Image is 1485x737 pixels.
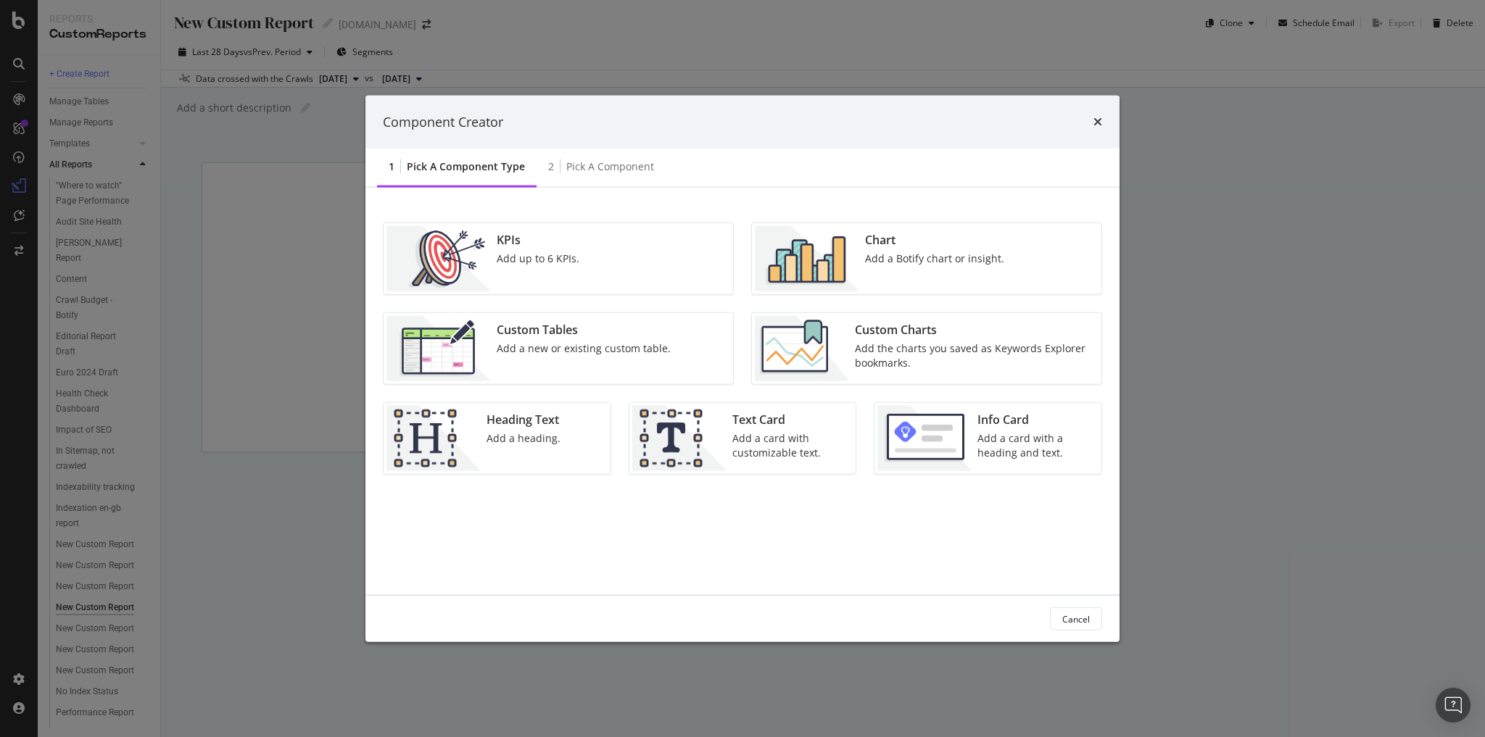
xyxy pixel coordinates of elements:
[365,95,1120,642] div: modal
[877,406,972,471] img: 9fcGIRyhgxRLRpur6FCk681sBQ4rDmX99LnU5EkywwAAAAAElFTkSuQmCC
[632,406,727,471] img: CIPqJSrR.png
[487,431,561,446] div: Add a heading.
[386,226,491,291] img: __UUOcd1.png
[732,412,848,428] div: Text Card
[497,341,671,356] div: Add a new or existing custom table.
[865,232,1004,249] div: Chart
[855,322,1093,338] div: Custom Charts
[497,232,579,249] div: KPIs
[1093,112,1102,131] div: times
[386,406,481,471] img: CtJ9-kHf.png
[1050,607,1102,630] button: Cancel
[732,431,848,460] div: Add a card with customizable text.
[855,341,1093,370] div: Add the charts you saved as Keywords Explorer bookmarks.
[865,251,1004,266] div: Add a Botify chart or insight.
[407,159,525,174] div: Pick a Component type
[755,316,849,381] img: Chdk0Fza.png
[566,159,654,174] div: Pick a Component
[548,159,554,174] div: 2
[389,159,394,174] div: 1
[1436,688,1470,723] div: Open Intercom Messenger
[1062,612,1090,625] div: Cancel
[497,322,671,338] div: Custom Tables
[497,251,579,266] div: Add up to 6 KPIs.
[386,316,491,381] img: CzM_nd8v.png
[755,226,859,291] img: BHjNRGjj.png
[383,112,503,131] div: Component Creator
[977,412,1093,428] div: Info Card
[487,412,561,428] div: Heading Text
[977,431,1093,460] div: Add a card with a heading and text.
